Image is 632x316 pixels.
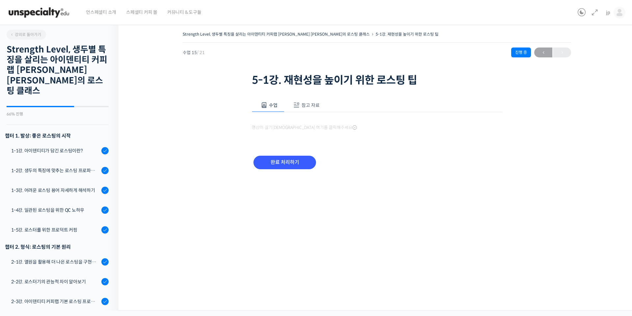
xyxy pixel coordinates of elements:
[11,298,99,305] div: 2-3강. 아이덴티티 커피랩 기본 로스팅 프로파일 세팅
[11,226,99,234] div: 1-5강. 로스터를 위한 프로덕트 커핑
[253,156,316,169] input: 완료 처리하기
[197,50,205,55] span: / 21
[269,102,277,108] span: 수업
[11,147,99,154] div: 1-1강. 아이덴티티가 담긴 로스팅이란?
[11,258,99,266] div: 2-1강. 열원을 활용해 더 나은 로스팅을 구현하는 방법
[534,48,552,57] span: ←
[10,32,41,37] span: 강의로 돌아가기
[376,32,438,37] a: 5-1강. 재현성을 높이기 위한 로스팅 팁
[252,74,502,86] h1: 5-1강. 재현성을 높이기 위한 로스팅 팁
[183,50,205,55] span: 수업 15
[7,112,109,116] div: 66% 진행
[5,131,109,140] h3: 챕터 1. 발상: 좋은 로스팅의 시작
[11,167,99,174] div: 1-2강. 생두의 특징에 맞추는 로스팅 프로파일 'Stength Level'
[11,187,99,194] div: 1-3강. 어려운 로스팅 용어 자세하게 해석하기
[5,242,109,251] div: 챕터 2. 형식: 로스팅의 기본 원리
[183,32,370,37] a: Strength Level, 생두별 특징을 살리는 아이덴티티 커피랩 [PERSON_NAME] [PERSON_NAME]의 로스팅 클래스
[606,10,610,16] span: jp
[11,206,99,214] div: 1-4강. 일관된 로스팅을 위한 QC 노하우
[252,125,357,130] span: 영상이 끊기[DEMOGRAPHIC_DATA] 여기를 클릭해주세요
[511,47,531,57] div: 진행 중
[7,30,46,40] a: 강의로 돌아가기
[11,278,99,285] div: 2-2강. 로스터기의 관능적 차이 알아보기
[7,45,109,96] h2: Strength Level, 생두별 특징을 살리는 아이덴티티 커피랩 [PERSON_NAME] [PERSON_NAME]의 로스팅 클래스
[534,47,552,57] a: ←이전
[302,102,320,108] span: 참고 자료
